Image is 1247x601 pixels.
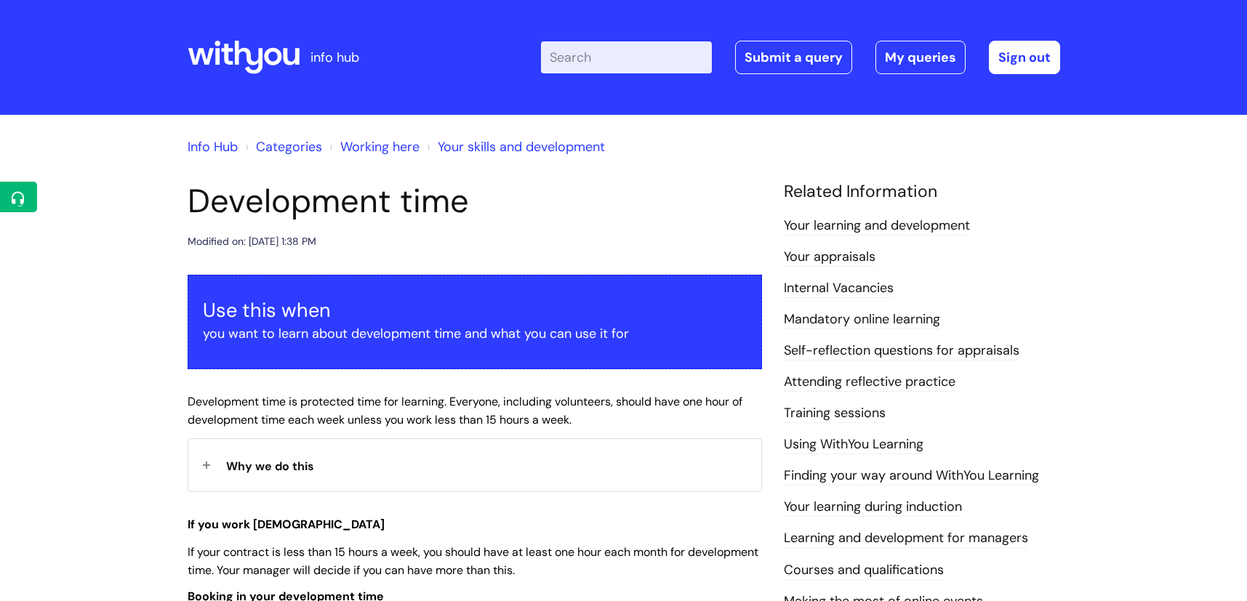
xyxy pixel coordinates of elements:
a: Your learning and development [784,217,970,235]
a: Using WithYou Learning [784,435,923,454]
h4: Related Information [784,182,1060,202]
a: Sign out [989,41,1060,74]
li: Your skills and development [423,135,605,158]
span: If your contract is less than 15 hours a week, you should have at least one hour each month for d... [188,544,758,578]
div: | - [541,41,1060,74]
p: info hub [310,46,359,69]
div: Modified on: [DATE] 1:38 PM [188,233,316,251]
li: Solution home [241,135,322,158]
a: Mandatory online learning [784,310,940,329]
a: My queries [875,41,966,74]
a: Courses and qualifications [784,561,944,580]
a: Your appraisals [784,248,875,267]
span: If you work [DEMOGRAPHIC_DATA] [188,517,385,532]
span: Why we do this [226,459,314,474]
p: you want to learn about development time and what you can use it for [203,322,747,345]
span: Development time is protected time for learning. Everyone, including volunteers, should have one ... [188,394,742,427]
input: Search [541,41,712,73]
a: Submit a query [735,41,852,74]
h1: Development time [188,182,762,221]
h3: Use this when [203,299,747,322]
a: Your learning during induction [784,498,962,517]
a: Learning and development for managers [784,529,1028,548]
a: Finding your way around WithYou Learning [784,467,1039,485]
a: Internal Vacancies [784,279,894,298]
a: Info Hub [188,138,238,156]
a: Your skills and development [438,138,605,156]
a: Categories [256,138,322,156]
a: Working here [340,138,420,156]
li: Working here [326,135,420,158]
a: Attending reflective practice [784,373,955,392]
a: Self-reflection questions for appraisals [784,342,1019,360]
a: Training sessions [784,404,886,423]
